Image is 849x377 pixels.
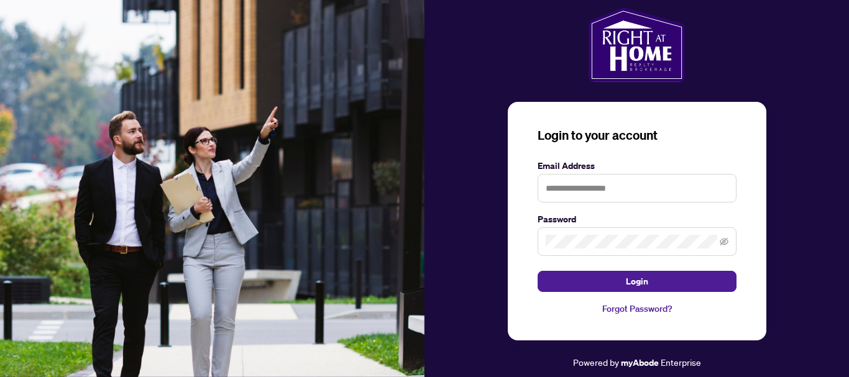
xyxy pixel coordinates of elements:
[589,7,685,82] img: ma-logo
[661,357,701,368] span: Enterprise
[621,356,659,370] a: myAbode
[538,127,737,144] h3: Login to your account
[538,271,737,292] button: Login
[720,237,728,246] span: eye-invisible
[538,212,737,226] label: Password
[538,302,737,316] a: Forgot Password?
[538,159,737,173] label: Email Address
[626,271,648,291] span: Login
[573,357,619,368] span: Powered by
